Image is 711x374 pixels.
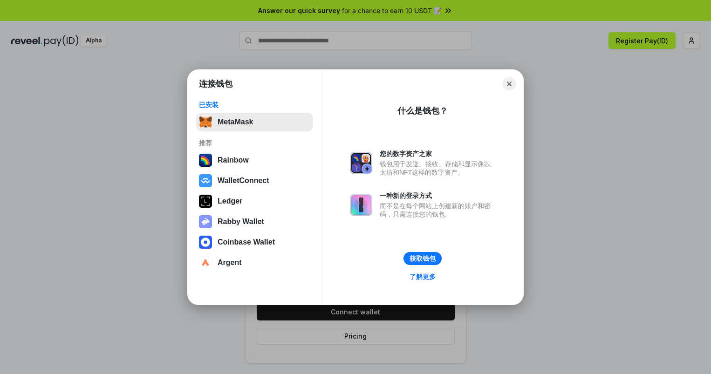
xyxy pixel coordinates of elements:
button: MetaMask [196,113,313,131]
img: svg+xml,%3Csvg%20width%3D%22120%22%20height%3D%22120%22%20viewBox%3D%220%200%20120%20120%22%20fil... [199,154,212,167]
div: 而不是在每个网站上创建新的账户和密码，只需连接您的钱包。 [380,202,495,218]
button: Ledger [196,192,313,211]
div: 钱包用于发送、接收、存储和显示像以太坊和NFT这样的数字资产。 [380,160,495,177]
img: svg+xml,%3Csvg%20xmlns%3D%22http%3A%2F%2Fwww.w3.org%2F2000%2Fsvg%22%20fill%3D%22none%22%20viewBox... [350,152,372,174]
img: svg+xml,%3Csvg%20width%3D%2228%22%20height%3D%2228%22%20viewBox%3D%220%200%2028%2028%22%20fill%3D... [199,236,212,249]
div: Ledger [218,197,242,205]
div: 推荐 [199,139,310,147]
h1: 连接钱包 [199,78,232,89]
div: Rainbow [218,156,249,164]
img: svg+xml,%3Csvg%20width%3D%2228%22%20height%3D%2228%22%20viewBox%3D%220%200%2028%2028%22%20fill%3D... [199,256,212,269]
img: svg+xml,%3Csvg%20xmlns%3D%22http%3A%2F%2Fwww.w3.org%2F2000%2Fsvg%22%20fill%3D%22none%22%20viewBox... [350,194,372,216]
img: svg+xml,%3Csvg%20width%3D%2228%22%20height%3D%2228%22%20viewBox%3D%220%200%2028%2028%22%20fill%3D... [199,174,212,187]
div: WalletConnect [218,177,269,185]
a: 了解更多 [404,271,441,283]
div: 了解更多 [410,272,436,281]
div: 什么是钱包？ [397,105,448,116]
button: Rabby Wallet [196,212,313,231]
button: Rainbow [196,151,313,170]
div: Rabby Wallet [218,218,264,226]
div: 您的数字资产之家 [380,150,495,158]
button: Coinbase Wallet [196,233,313,252]
div: MetaMask [218,118,253,126]
div: Argent [218,258,242,267]
button: 获取钱包 [403,252,442,265]
button: Argent [196,253,313,272]
img: svg+xml,%3Csvg%20xmlns%3D%22http%3A%2F%2Fwww.w3.org%2F2000%2Fsvg%22%20width%3D%2228%22%20height%3... [199,195,212,208]
div: 已安装 [199,101,310,109]
div: 一种新的登录方式 [380,191,495,200]
button: WalletConnect [196,171,313,190]
div: 获取钱包 [410,254,436,263]
img: svg+xml,%3Csvg%20fill%3D%22none%22%20height%3D%2233%22%20viewBox%3D%220%200%2035%2033%22%20width%... [199,116,212,129]
button: Close [503,77,516,90]
div: Coinbase Wallet [218,238,275,246]
img: svg+xml,%3Csvg%20xmlns%3D%22http%3A%2F%2Fwww.w3.org%2F2000%2Fsvg%22%20fill%3D%22none%22%20viewBox... [199,215,212,228]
